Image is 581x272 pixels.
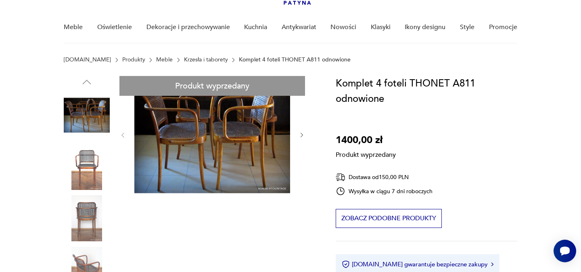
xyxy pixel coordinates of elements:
[554,240,576,262] iframe: Smartsupp widget button
[342,260,350,268] img: Ikona certyfikatu
[64,57,111,63] a: [DOMAIN_NAME]
[282,12,316,43] a: Antykwariat
[146,12,230,43] a: Dekoracje i przechowywanie
[156,57,173,63] a: Meble
[336,76,517,107] h1: Komplet 4 foteli THONET A811 odnowione
[336,148,396,159] p: Produkt wyprzedany
[336,133,396,148] p: 1400,00 zł
[371,12,391,43] a: Klasyki
[336,172,345,182] img: Ikona dostawy
[336,186,433,196] div: Wysyłka w ciągu 7 dni roboczych
[336,209,442,228] button: Zobacz podobne produkty
[330,12,356,43] a: Nowości
[405,12,445,43] a: Ikony designu
[64,12,83,43] a: Meble
[184,57,228,63] a: Krzesła i taborety
[97,12,132,43] a: Oświetlenie
[491,262,493,266] img: Ikona strzałki w prawo
[489,12,517,43] a: Promocje
[122,57,145,63] a: Produkty
[342,260,493,268] button: [DOMAIN_NAME] gwarantuje bezpieczne zakupy
[239,57,351,63] p: Komplet 4 foteli THONET A811 odnowione
[460,12,474,43] a: Style
[336,172,433,182] div: Dostawa od 150,00 PLN
[244,12,267,43] a: Kuchnia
